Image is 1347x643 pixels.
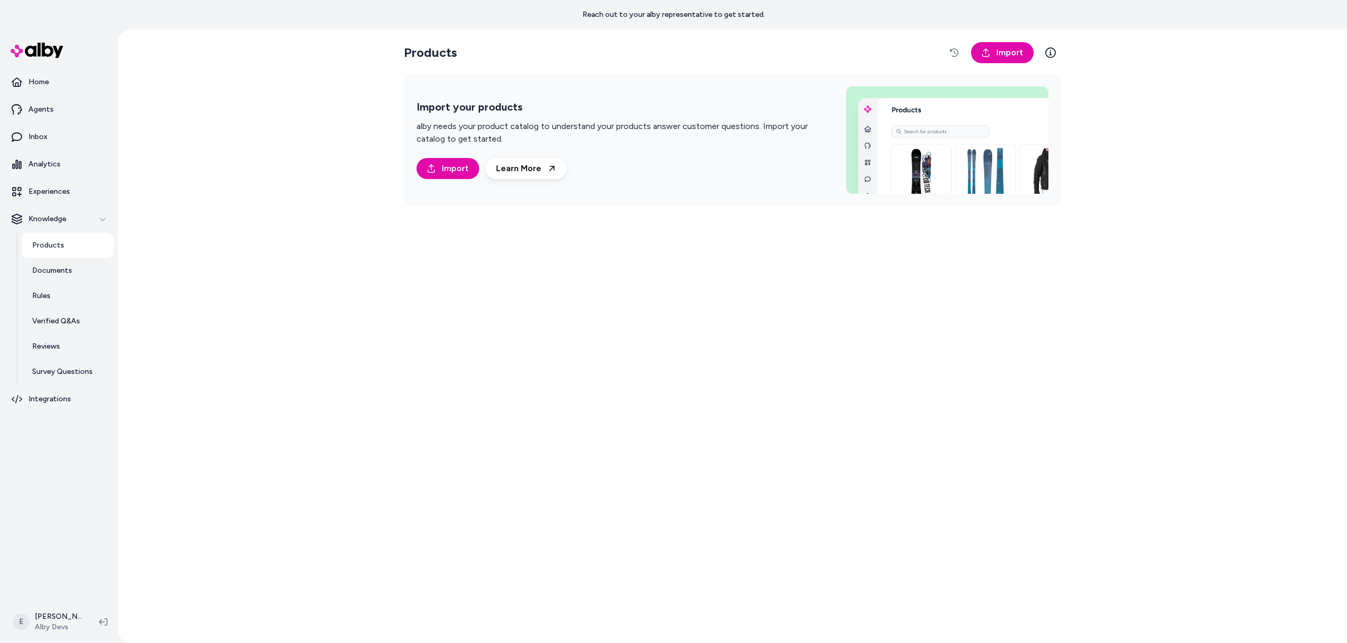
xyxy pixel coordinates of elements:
[22,359,114,384] a: Survey Questions
[4,152,114,177] a: Analytics
[32,240,64,251] p: Products
[28,159,61,170] p: Analytics
[28,214,66,224] p: Knowledge
[13,614,29,630] span: E
[28,394,71,404] p: Integrations
[971,42,1034,63] a: Import
[22,283,114,309] a: Rules
[582,9,765,20] p: Reach out to your alby representative to get started.
[996,46,1023,59] span: Import
[6,605,91,639] button: E[PERSON_NAME]Alby Devs
[417,120,821,145] p: alby needs your product catalog to understand your products answer customer questions. Import you...
[4,97,114,122] a: Agents
[22,258,114,283] a: Documents
[28,186,70,197] p: Experiences
[4,387,114,412] a: Integrations
[417,158,479,179] a: Import
[22,309,114,334] a: Verified Q&As
[11,43,63,58] img: alby Logo
[35,611,82,622] p: [PERSON_NAME]
[28,132,47,142] p: Inbox
[4,124,114,150] a: Inbox
[4,70,114,95] a: Home
[32,367,93,377] p: Survey Questions
[417,101,821,114] h2: Import your products
[22,334,114,359] a: Reviews
[442,162,469,175] span: Import
[32,341,60,352] p: Reviews
[486,158,567,179] a: Learn More
[22,233,114,258] a: Products
[4,179,114,204] a: Experiences
[28,77,49,87] p: Home
[846,86,1048,194] img: Import your products
[32,291,51,301] p: Rules
[4,206,114,232] button: Knowledge
[32,316,80,327] p: Verified Q&As
[404,44,457,61] h2: Products
[28,104,54,115] p: Agents
[35,622,82,632] span: Alby Devs
[32,265,72,276] p: Documents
